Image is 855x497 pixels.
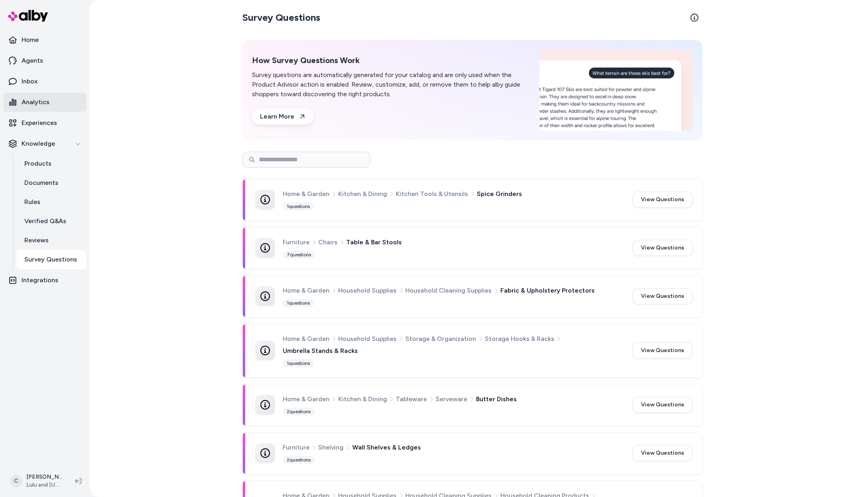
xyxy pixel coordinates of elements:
[318,442,343,453] span: Shelving
[283,251,315,259] div: 7 questions
[405,334,476,344] span: Storage & Organization
[3,271,86,290] a: Integrations
[338,334,397,344] span: Household Supplies
[405,285,492,296] span: Household Cleaning Supplies
[16,154,86,173] a: Products
[252,70,530,99] p: Survey questions are automatically generated for your catalog and are only used when the Product ...
[283,359,314,367] div: 1 questions
[283,285,329,296] span: Home & Garden
[24,216,66,226] p: Verified Q&As
[633,288,692,304] button: View Questions
[283,299,314,307] div: 1 questions
[485,334,554,344] span: Storage Hooks & Racks
[5,468,69,494] button: C[PERSON_NAME]Lulu and [US_STATE]
[633,445,692,461] button: View Questions
[3,30,86,50] a: Home
[338,189,387,199] span: Kitchen & Dining
[477,189,522,199] span: Spice Grinders
[26,481,62,489] span: Lulu and [US_STATE]
[26,473,62,481] p: [PERSON_NAME]
[283,237,309,248] span: Furniture
[283,202,314,210] div: 1 questions
[633,343,692,358] button: View Questions
[242,11,320,24] h2: Survey Questions
[24,236,49,245] p: Reviews
[16,250,86,269] a: Survey Questions
[540,50,693,131] img: How Survey Questions Work
[476,394,517,404] span: Butter Dishes
[283,346,358,356] span: Umbrella Stands & Racks
[22,77,38,86] p: Inbox
[3,93,86,112] a: Analytics
[633,240,692,256] button: View Questions
[3,72,86,91] a: Inbox
[396,189,468,199] span: Kitchen Tools & Utensils
[338,285,397,296] span: Household Supplies
[283,394,329,404] span: Home & Garden
[8,10,48,22] img: alby Logo
[633,397,692,413] button: View Questions
[16,212,86,231] a: Verified Q&As
[22,35,39,45] p: Home
[352,442,421,453] span: Wall Shelves & Ledges
[283,189,329,199] span: Home & Garden
[22,118,57,128] p: Experiences
[396,394,427,404] span: Tableware
[283,442,309,453] span: Furniture
[436,394,467,404] span: Serveware
[338,394,387,404] span: Kitchen & Dining
[346,237,402,248] span: Table & Bar Stools
[3,51,86,70] a: Agents
[24,197,40,207] p: Rules
[252,109,313,125] a: Learn More
[22,56,43,65] p: Agents
[24,255,77,264] p: Survey Questions
[3,134,86,153] button: Knowledge
[252,55,530,65] h2: How Survey Questions Work
[283,334,329,344] span: Home & Garden
[16,192,86,212] a: Rules
[16,231,86,250] a: Reviews
[16,173,86,192] a: Documents
[633,192,692,208] button: View Questions
[283,408,315,416] div: 2 questions
[24,159,52,168] p: Products
[318,237,337,248] span: Chairs
[500,285,595,296] span: Fabric & Upholstery Protectors
[24,178,58,188] p: Documents
[22,139,55,149] p: Knowledge
[22,275,58,285] p: Integrations
[3,113,86,133] a: Experiences
[22,97,50,107] p: Analytics
[10,475,22,487] span: C
[283,456,315,464] div: 2 questions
